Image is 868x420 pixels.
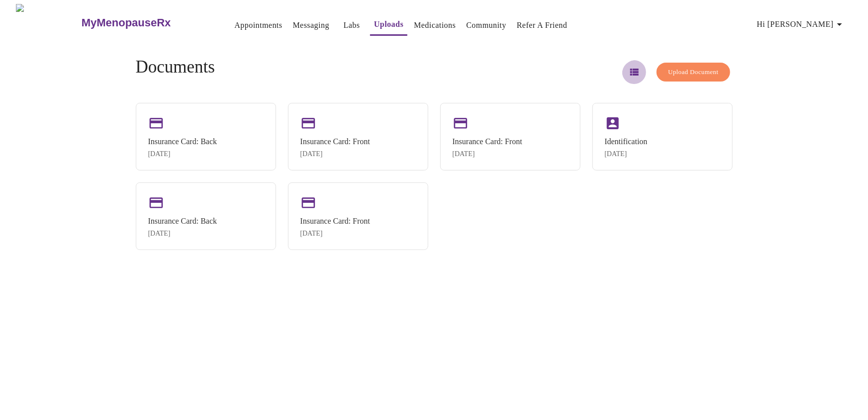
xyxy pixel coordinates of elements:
[230,15,286,35] button: Appointments
[148,150,217,158] div: [DATE]
[517,18,568,32] a: Refer a Friend
[462,15,510,35] button: Community
[148,230,217,238] div: [DATE]
[622,60,646,84] button: Switch to list view
[453,150,522,158] div: [DATE]
[453,137,522,146] div: Insurance Card: Front
[414,18,456,32] a: Medications
[668,67,718,78] span: Upload Document
[657,63,730,82] button: Upload Document
[136,57,215,77] h4: Documents
[466,18,506,32] a: Community
[370,14,407,36] button: Uploads
[753,14,850,34] button: Hi [PERSON_NAME]
[344,18,360,32] a: Labs
[410,15,460,35] button: Medications
[148,217,217,226] div: Insurance Card: Back
[513,15,572,35] button: Refer a Friend
[82,16,171,29] h3: MyMenopauseRx
[289,15,333,35] button: Messaging
[300,150,370,158] div: [DATE]
[234,18,282,32] a: Appointments
[300,230,370,238] div: [DATE]
[605,137,648,146] div: Identification
[16,4,80,41] img: MyMenopauseRx Logo
[80,5,210,40] a: MyMenopauseRx
[605,150,648,158] div: [DATE]
[757,17,846,31] span: Hi [PERSON_NAME]
[300,217,370,226] div: Insurance Card: Front
[300,137,370,146] div: Insurance Card: Front
[374,17,403,31] a: Uploads
[336,15,368,35] button: Labs
[148,137,217,146] div: Insurance Card: Back
[293,18,329,32] a: Messaging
